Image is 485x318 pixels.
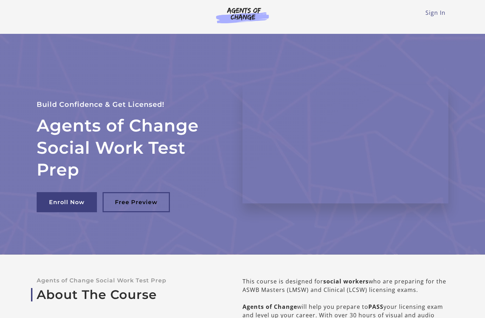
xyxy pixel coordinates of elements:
[209,7,276,23] img: Agents of Change Logo
[103,192,170,212] a: Free Preview
[37,287,220,302] a: About The Course
[368,303,383,311] b: PASS
[37,115,226,181] h2: Agents of Change Social Work Test Prep
[323,277,369,285] b: social workers
[37,277,220,284] p: Agents of Change Social Work Test Prep
[37,192,97,212] a: Enroll Now
[37,99,226,110] p: Build Confidence & Get Licensed!
[242,303,297,311] b: Agents of Change
[425,9,446,17] a: Sign In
